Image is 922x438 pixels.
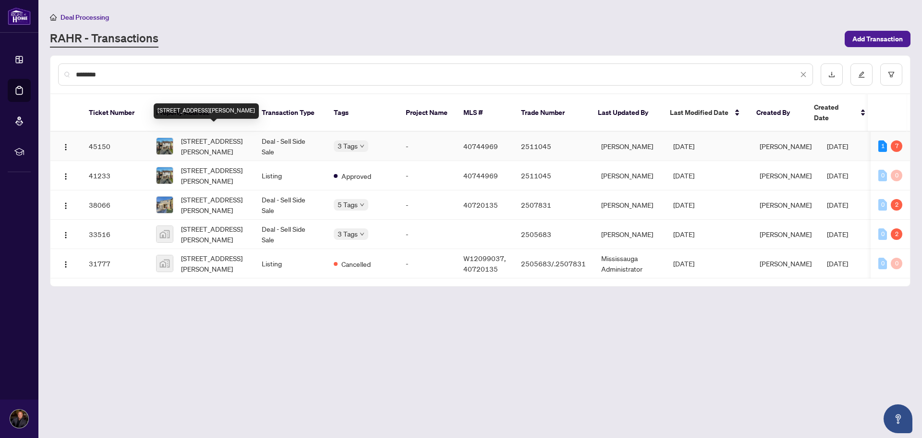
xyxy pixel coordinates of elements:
[360,202,364,207] span: down
[81,220,148,249] td: 33516
[760,171,812,180] span: [PERSON_NAME]
[827,142,848,150] span: [DATE]
[62,231,70,239] img: Logo
[254,94,326,132] th: Transaction Type
[62,202,70,210] img: Logo
[254,220,326,249] td: Deal - Sell Side Sale
[594,190,666,220] td: [PERSON_NAME]
[181,165,246,186] span: [STREET_ADDRESS][PERSON_NAME]
[181,194,246,215] span: [STREET_ADDRESS][PERSON_NAME]
[806,94,873,132] th: Created Date
[398,161,456,190] td: -
[845,31,910,47] button: Add Transaction
[58,168,73,183] button: Logo
[50,14,57,21] span: home
[880,63,902,86] button: filter
[827,230,848,238] span: [DATE]
[254,190,326,220] td: Deal - Sell Side Sale
[157,255,173,272] img: thumbnail-img
[157,138,173,154] img: thumbnail-img
[760,230,812,238] span: [PERSON_NAME]
[673,259,694,268] span: [DATE]
[58,138,73,154] button: Logo
[341,171,371,181] span: Approved
[81,94,148,132] th: Ticket Number
[326,94,398,132] th: Tags
[341,259,371,269] span: Cancelled
[81,249,148,278] td: 31777
[81,132,148,161] td: 45150
[594,161,666,190] td: [PERSON_NAME]
[760,259,812,268] span: [PERSON_NAME]
[594,132,666,161] td: [PERSON_NAME]
[878,228,887,240] div: 0
[157,226,173,242] img: thumbnail-img
[827,200,848,209] span: [DATE]
[154,103,259,119] div: [STREET_ADDRESS][PERSON_NAME]
[513,190,594,220] td: 2507831
[398,190,456,220] td: -
[62,143,70,151] img: Logo
[749,94,806,132] th: Created By
[463,171,498,180] span: 40744969
[760,200,812,209] span: [PERSON_NAME]
[878,199,887,211] div: 0
[891,199,902,211] div: 2
[590,94,662,132] th: Last Updated By
[673,200,694,209] span: [DATE]
[662,94,749,132] th: Last Modified Date
[891,140,902,152] div: 7
[884,404,912,433] button: Open asap
[360,144,364,149] span: down
[827,259,848,268] span: [DATE]
[62,173,70,180] img: Logo
[891,228,902,240] div: 2
[891,258,902,269] div: 0
[888,71,895,78] span: filter
[360,232,364,237] span: down
[157,197,173,213] img: thumbnail-img
[828,71,835,78] span: download
[58,226,73,242] button: Logo
[81,161,148,190] td: 41233
[398,249,456,278] td: -
[157,167,173,184] img: thumbnail-img
[50,30,158,48] a: RAHR - Transactions
[254,249,326,278] td: Listing
[8,7,31,25] img: logo
[673,142,694,150] span: [DATE]
[181,224,246,245] span: [STREET_ADDRESS][PERSON_NAME]
[594,249,666,278] td: Mississauga Administrator
[513,132,594,161] td: 2511045
[148,94,254,132] th: Property Address
[513,249,594,278] td: 2505683/.2507831
[254,161,326,190] td: Listing
[878,258,887,269] div: 0
[398,94,456,132] th: Project Name
[463,142,498,150] span: 40744969
[513,161,594,190] td: 2511045
[594,220,666,249] td: [PERSON_NAME]
[181,136,246,157] span: [STREET_ADDRESS][PERSON_NAME]
[673,230,694,238] span: [DATE]
[673,171,694,180] span: [DATE]
[81,190,148,220] td: 38066
[398,132,456,161] td: -
[814,102,854,123] span: Created Date
[800,71,807,78] span: close
[850,63,873,86] button: edit
[58,197,73,213] button: Logo
[852,31,903,47] span: Add Transaction
[670,107,728,118] span: Last Modified Date
[891,170,902,181] div: 0
[878,140,887,152] div: 1
[61,13,109,22] span: Deal Processing
[58,256,73,271] button: Logo
[338,140,358,151] span: 3 Tags
[181,253,246,274] span: [STREET_ADDRESS][PERSON_NAME]
[878,170,887,181] div: 0
[513,94,590,132] th: Trade Number
[456,94,513,132] th: MLS #
[858,71,865,78] span: edit
[463,254,506,273] span: W12099037, 40720135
